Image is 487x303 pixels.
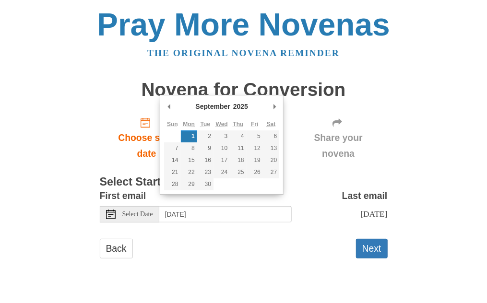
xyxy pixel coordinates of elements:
[356,239,388,258] button: Next
[230,142,246,154] button: 11
[197,142,214,154] button: 9
[251,121,258,128] abbr: Friday
[216,121,228,128] abbr: Wednesday
[267,121,276,128] abbr: Saturday
[100,109,194,166] a: Choose start date
[214,154,230,166] button: 17
[247,154,263,166] button: 19
[197,166,214,178] button: 23
[167,121,178,128] abbr: Sunday
[197,178,214,190] button: 30
[232,99,249,114] div: 2025
[299,130,378,162] span: Share your novena
[230,154,246,166] button: 18
[181,130,197,142] button: 1
[342,188,388,204] label: Last email
[109,130,184,162] span: Choose start date
[194,99,231,114] div: September
[100,188,146,204] label: First email
[181,154,197,166] button: 15
[263,130,279,142] button: 6
[183,121,195,128] abbr: Monday
[100,80,388,100] h1: Novena for Conversion
[164,142,180,154] button: 7
[230,130,246,142] button: 4
[197,154,214,166] button: 16
[263,166,279,178] button: 27
[97,7,390,42] a: Pray More Novenas
[100,239,133,258] a: Back
[197,130,214,142] button: 2
[164,178,180,190] button: 28
[122,211,153,218] span: Select Date
[214,142,230,154] button: 10
[181,178,197,190] button: 29
[263,154,279,166] button: 20
[159,206,292,222] input: Use the arrow keys to pick a date
[230,166,246,178] button: 25
[164,166,180,178] button: 21
[247,130,263,142] button: 5
[263,142,279,154] button: 13
[233,121,244,128] abbr: Thursday
[214,130,230,142] button: 3
[214,166,230,178] button: 24
[247,166,263,178] button: 26
[289,109,388,166] div: Click "Next" to confirm your start date first.
[360,209,387,219] span: [DATE]
[181,142,197,154] button: 8
[147,48,340,58] a: The original novena reminder
[164,99,174,114] button: Previous Month
[164,154,180,166] button: 14
[100,176,388,188] h3: Select Start Date
[181,166,197,178] button: 22
[201,121,210,128] abbr: Tuesday
[270,99,279,114] button: Next Month
[247,142,263,154] button: 12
